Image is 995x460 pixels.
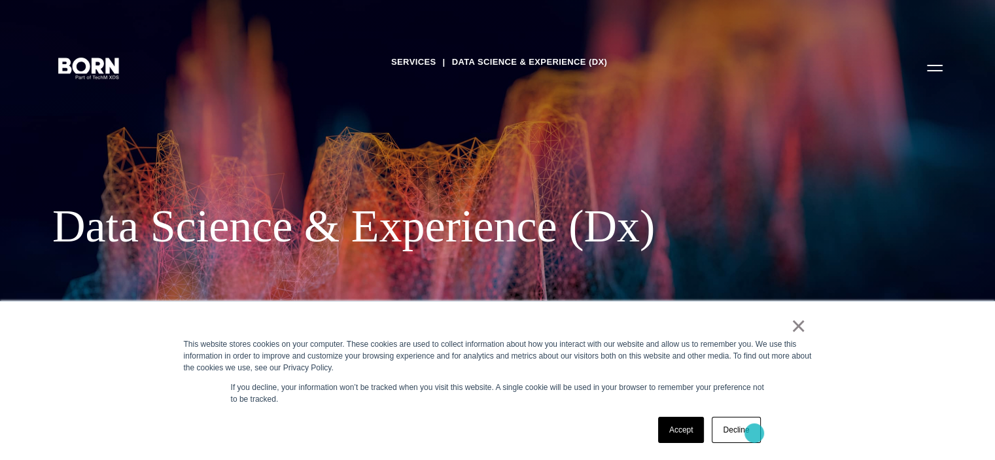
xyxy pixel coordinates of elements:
[52,200,798,253] div: Data Science & Experience (Dx)
[452,52,608,72] a: Data Science & Experience (Dx)
[184,338,812,374] div: This website stores cookies on your computer. These cookies are used to collect information about...
[658,417,705,443] a: Accept
[791,320,807,332] a: ×
[919,54,951,81] button: Open
[391,52,436,72] a: Services
[231,381,765,405] p: If you decline, your information won’t be tracked when you visit this website. A single cookie wi...
[712,417,760,443] a: Decline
